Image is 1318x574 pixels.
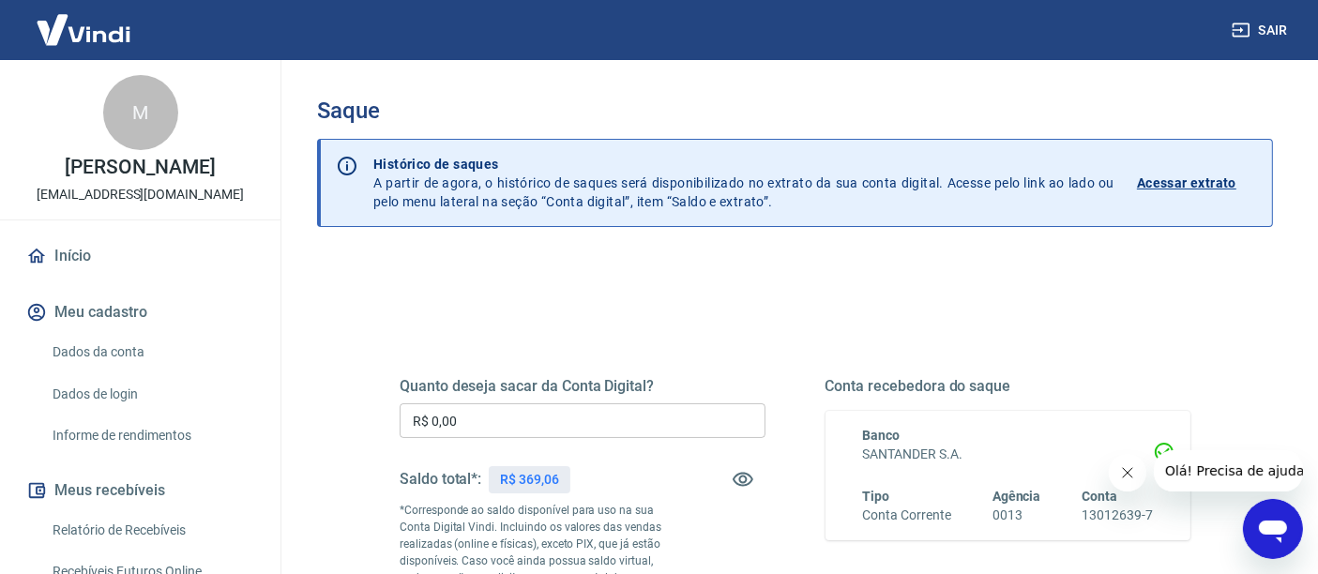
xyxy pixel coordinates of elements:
iframe: Fechar mensagem [1109,454,1146,491]
h5: Conta recebedora do saque [826,377,1191,396]
span: Banco [863,428,901,443]
div: M [103,75,178,150]
span: Olá! Precisa de ajuda? [11,13,158,28]
button: Meus recebíveis [23,470,258,511]
span: Agência [992,489,1041,504]
p: Histórico de saques [373,155,1114,174]
p: Acessar extrato [1137,174,1236,192]
h6: Conta Corrente [863,506,951,525]
button: Sair [1228,13,1295,48]
p: A partir de agora, o histórico de saques será disponibilizado no extrato da sua conta digital. Ac... [373,155,1114,211]
a: Dados da conta [45,333,258,371]
iframe: Botão para abrir a janela de mensagens [1243,499,1303,559]
span: Tipo [863,489,890,504]
h5: Quanto deseja sacar da Conta Digital? [400,377,765,396]
p: [EMAIL_ADDRESS][DOMAIN_NAME] [37,185,244,204]
h3: Saque [317,98,1273,124]
h6: 0013 [992,506,1041,525]
h5: Saldo total*: [400,470,481,489]
img: Vindi [23,1,144,58]
a: Relatório de Recebíveis [45,511,258,550]
a: Acessar extrato [1137,155,1257,211]
h6: SANTANDER S.A. [863,445,1154,464]
span: Conta [1082,489,1117,504]
a: Informe de rendimentos [45,416,258,455]
p: R$ 369,06 [500,470,559,490]
iframe: Mensagem da empresa [1154,450,1303,491]
p: [PERSON_NAME] [65,158,215,177]
h6: 13012639-7 [1082,506,1153,525]
a: Dados de login [45,375,258,414]
a: Início [23,235,258,277]
button: Meu cadastro [23,292,258,333]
